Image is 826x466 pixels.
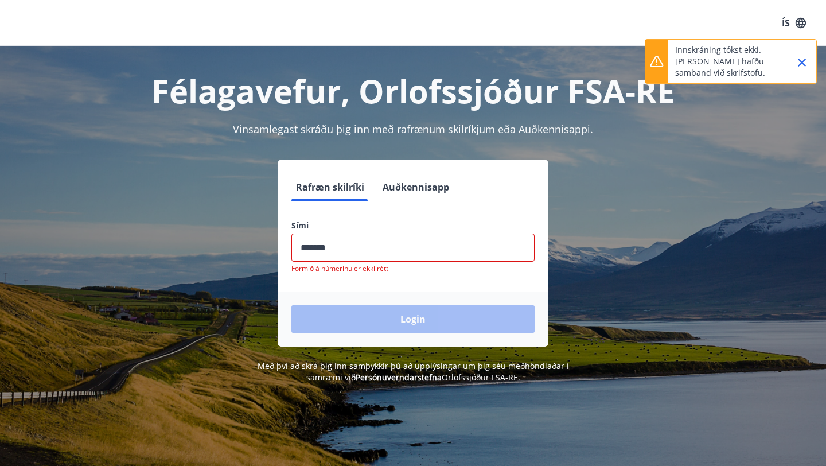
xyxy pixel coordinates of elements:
[233,122,593,136] span: Vinsamlegast skráðu þig inn með rafrænum skilríkjum eða Auðkennisappi.
[792,53,812,72] button: Close
[356,372,442,383] a: Persónuverndarstefna
[291,264,535,273] p: Formið á númerinu er ekki rétt
[291,220,535,231] label: Sími
[291,173,369,201] button: Rafræn skilríki
[675,44,776,79] p: Innskráning tókst ekki. [PERSON_NAME] hafðu samband við skrifstofu.
[776,13,812,33] button: ÍS
[14,69,812,112] h1: Félagavefur, Orlofssjóður FSA-RE
[258,360,569,383] span: Með því að skrá þig inn samþykkir þú að upplýsingar um þig séu meðhöndlaðar í samræmi við Orlofss...
[378,173,454,201] button: Auðkennisapp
